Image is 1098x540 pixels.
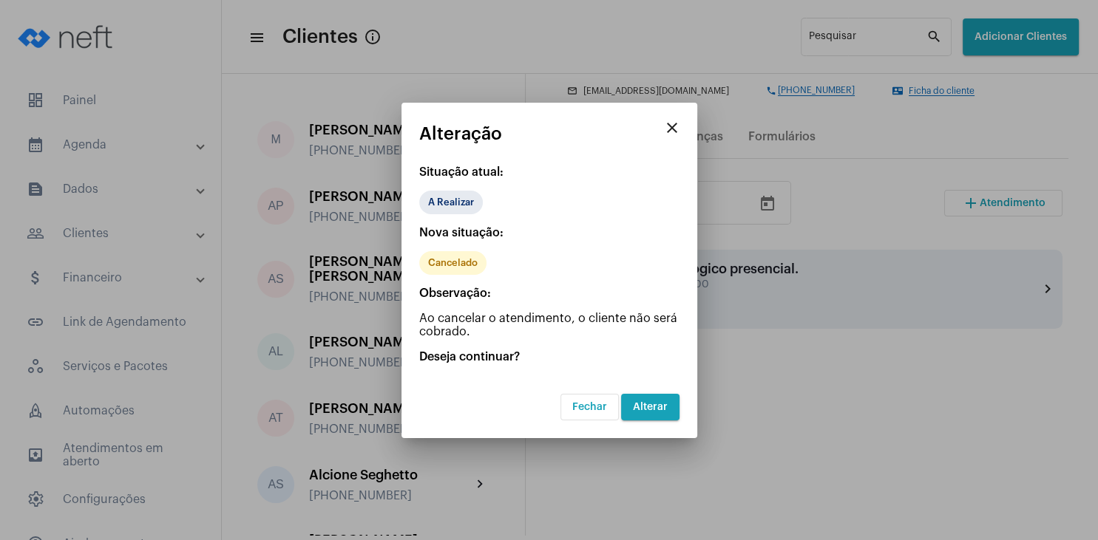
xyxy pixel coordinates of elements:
button: Fechar [560,394,619,420]
p: Observação: [419,287,680,300]
span: Fechar [572,402,607,412]
mat-icon: close [663,119,681,137]
mat-chip: Cancelado [419,251,487,275]
span: Alteração [419,124,502,143]
mat-chip: A Realizar [419,191,483,214]
p: Nova situação: [419,226,680,239]
p: Situação atual: [419,165,680,179]
span: Alterar [633,402,668,412]
p: Deseja continuar? [419,350,680,363]
p: Ao cancelar o atendimento, o cliente não será cobrado. [419,312,680,338]
button: Alterar [621,394,680,420]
